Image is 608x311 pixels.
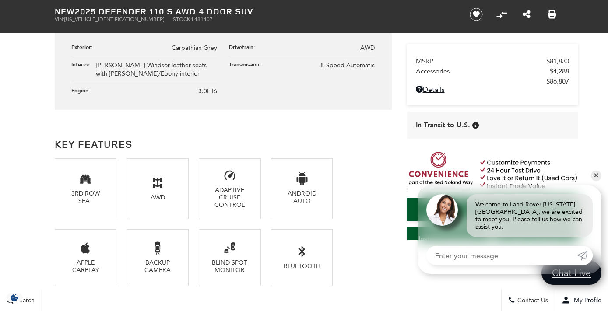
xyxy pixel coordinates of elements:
[71,61,96,68] div: Interior:
[407,227,490,250] a: Instant Trade Value
[426,194,458,226] img: Agent profile photo
[416,57,569,65] a: MSRP $81,830
[416,67,550,75] span: Accessories
[137,194,178,201] div: AWD
[577,246,593,265] a: Submit
[209,186,250,209] div: Adaptive Cruise Control
[416,120,470,130] span: In Transit to U.S.
[198,87,217,95] span: 3.0L I6
[548,9,556,20] a: Print this New 2025 Defender 110 S AWD 4 Door SUV
[4,293,25,302] img: Opt-Out Icon
[71,43,97,51] div: Exterior:
[55,7,455,16] h1: 2025 Defender 110 S AWD 4 Door SUV
[416,57,546,65] span: MSRP
[472,122,479,129] div: Vehicle has shipped from factory of origin. Estimated time of delivery to Retailer is on average ...
[65,259,106,274] div: Apple CarPlay
[281,262,322,270] div: Bluetooth
[320,62,375,69] span: 8-Speed Automatic
[467,7,486,21] button: Save vehicle
[570,297,601,304] span: My Profile
[546,57,569,65] span: $81,830
[137,259,178,274] div: Backup Camera
[64,16,164,22] span: [US_VEHICLE_IDENTIFICATION_NUMBER]
[495,8,508,21] button: Compare Vehicle
[209,259,250,274] div: Blind Spot Monitor
[229,61,265,68] div: Transmission:
[55,136,392,152] h2: Key Features
[173,16,192,22] span: Stock:
[55,16,64,22] span: VIN:
[416,85,569,94] a: Details
[96,62,207,77] span: [PERSON_NAME] Windsor leather seats with [PERSON_NAME]/Ebony interior
[426,246,577,265] input: Enter your message
[4,293,25,302] section: Click to Open Cookie Consent Modal
[523,9,531,20] a: Share this New 2025 Defender 110 S AWD 4 Door SUV
[416,67,569,75] a: Accessories $4,288
[546,77,569,85] span: $86,807
[467,194,593,237] div: Welcome to Land Rover [US_STATE][GEOGRAPHIC_DATA], we are excited to meet you! Please tell us how...
[550,67,569,75] span: $4,288
[360,44,375,52] span: AWD
[229,43,260,51] div: Drivetrain:
[65,190,106,205] div: 3rd Row Seat
[55,5,75,17] strong: New
[555,289,608,311] button: Open user profile menu
[192,16,213,22] span: L481407
[515,297,548,304] span: Contact Us
[281,190,322,205] div: Android Auto
[71,87,95,94] div: Engine:
[172,44,217,52] span: Carpathian Grey
[416,77,569,85] a: $86,807
[407,198,578,221] a: See Payments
